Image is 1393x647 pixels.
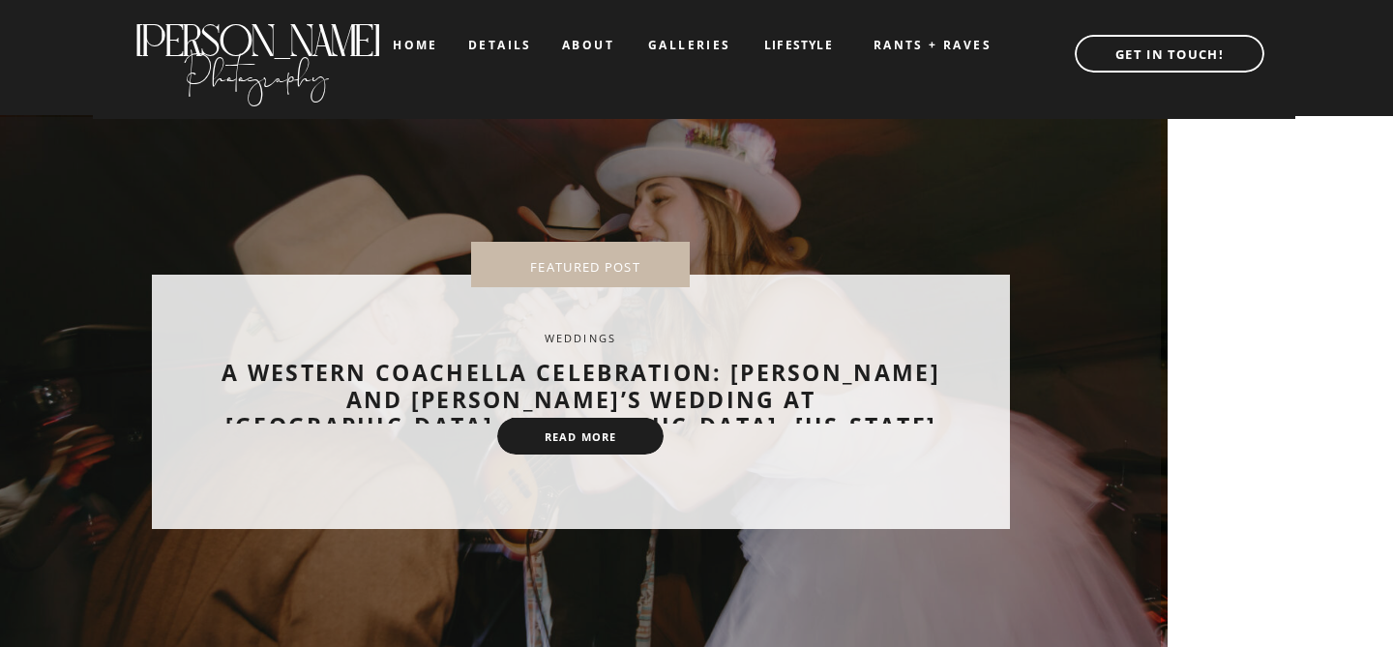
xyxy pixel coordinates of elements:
nav: FEATURED POST [502,260,668,270]
a: GET IN TOUCH! [1055,42,1284,61]
a: [PERSON_NAME] [133,15,381,47]
a: galleries [648,39,728,52]
a: home [393,39,438,51]
b: GET IN TOUCH! [1115,45,1224,63]
a: RANTS + RAVES [855,39,1010,52]
a: details [468,39,532,50]
a: Weddings [545,331,617,345]
a: LIFESTYLE [750,39,847,52]
a: A Western Coachella Celebration: [PERSON_NAME] and [PERSON_NAME]’s Wedding at [GEOGRAPHIC_DATA], ... [222,357,940,441]
a: about [562,39,613,52]
a: Photography [133,38,381,102]
a: read more [523,430,637,444]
